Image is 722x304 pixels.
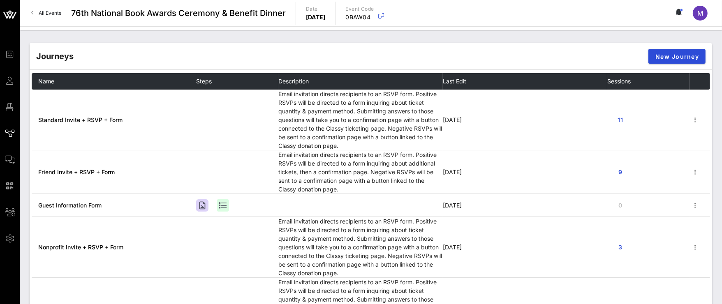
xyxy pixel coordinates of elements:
[614,168,627,175] span: 9
[196,78,212,85] span: Steps
[443,168,462,175] span: [DATE]
[196,73,278,90] th: Steps
[443,73,607,90] th: Last Edit: Not sorted. Activate to sort ascending.
[38,202,102,209] a: Guest Information Form
[614,116,627,123] span: 11
[346,13,374,21] p: 0BAW04
[607,240,634,255] button: 3
[36,50,74,62] div: Journeys
[443,202,462,209] span: [DATE]
[655,53,699,60] span: New Journey
[39,10,61,16] span: All Events
[443,116,462,123] span: [DATE]
[306,5,326,13] p: Date
[607,113,634,127] button: 11
[26,7,66,20] a: All Events
[443,78,466,85] span: Last Edit
[71,7,286,19] span: 76th National Book Awards Ceremony & Benefit Dinner
[648,49,706,64] button: New Journey
[346,5,374,13] p: Event Code
[306,13,326,21] p: [DATE]
[278,217,443,278] td: Email invitation directs recipients to an RSVP form. Positive RSVPs will be directed to a form in...
[278,73,443,90] th: Description: Not sorted. Activate to sort ascending.
[607,73,690,90] th: Sessions: Not sorted. Activate to sort ascending.
[607,165,634,180] button: 9
[32,73,196,90] th: Name: Not sorted. Activate to sort ascending.
[38,78,54,85] span: Name
[614,244,627,251] span: 3
[38,168,115,175] a: Friend Invite + RSVP + Form
[38,244,123,251] a: Nonprofit Invite + RSVP + Form
[693,6,708,21] div: M
[697,9,703,17] span: M
[278,90,443,150] td: Email invitation directs recipients to an RSVP form. Positive RSVPs will be directed to a form in...
[278,78,309,85] span: Description
[278,150,443,194] td: Email invitation directs recipients to an RSVP form. Positive RSVPs will be directed to a form in...
[607,78,631,85] span: Sessions
[38,116,123,123] a: Standard Invite + RSVP + Form
[443,244,462,251] span: [DATE]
